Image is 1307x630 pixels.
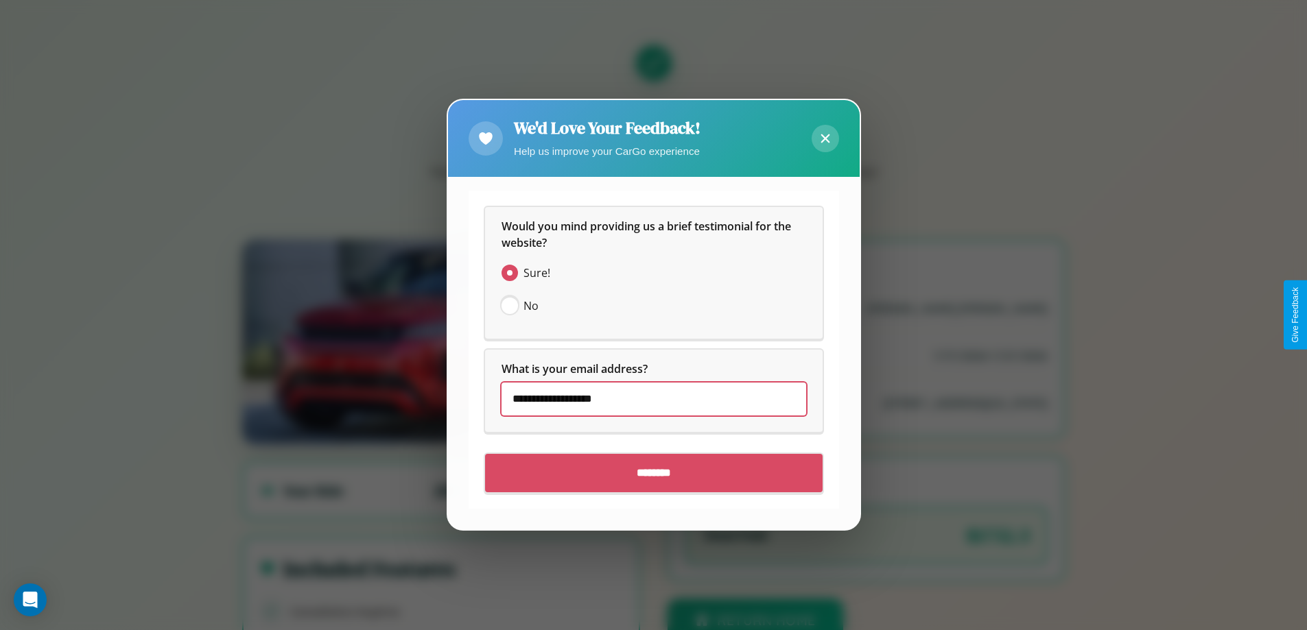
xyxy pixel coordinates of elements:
[502,219,794,251] span: Would you mind providing us a brief testimonial for the website?
[1291,287,1300,343] div: Give Feedback
[523,265,550,282] span: Sure!
[502,362,648,377] span: What is your email address?
[514,142,700,160] p: Help us improve your CarGo experience
[523,298,539,315] span: No
[514,117,700,139] h2: We'd Love Your Feedback!
[14,583,47,616] div: Open Intercom Messenger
